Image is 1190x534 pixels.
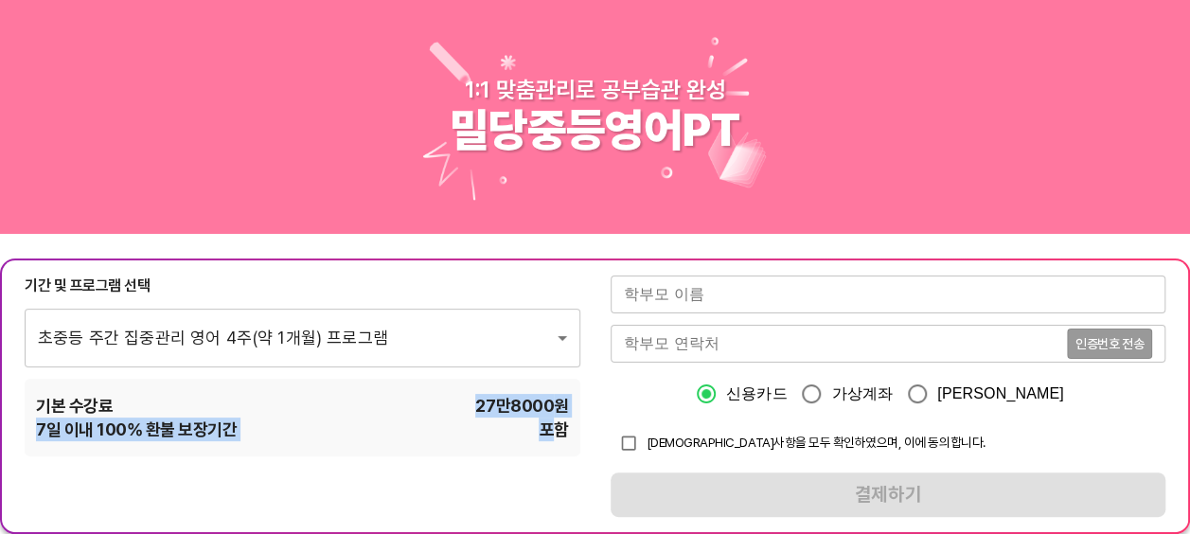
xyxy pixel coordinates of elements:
[465,76,726,103] div: 1:1 맞춤관리로 공부습관 완성
[25,308,580,366] div: 초중등 주간 집중관리 영어 4주(약 1개월) 프로그램
[475,394,568,418] span: 27만8000 원
[831,383,893,405] span: 가상계좌
[25,276,580,296] div: 기간 및 프로그램 선택
[539,418,568,441] span: 포함
[450,103,740,158] div: 밀당중등영어PT
[36,418,237,441] span: 7 일 이내 100% 환불 보장기간
[611,276,1166,313] input: 학부모 이름을 입력해주세요
[36,394,113,418] span: 기본 수강료
[937,383,1064,405] span: [PERSON_NAME]
[611,325,1067,363] input: 학부모 연락처를 입력해주세요
[726,383,788,405] span: 신용카드
[647,435,986,450] span: [DEMOGRAPHIC_DATA]사항을 모두 확인하였으며, 이에 동의합니다.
